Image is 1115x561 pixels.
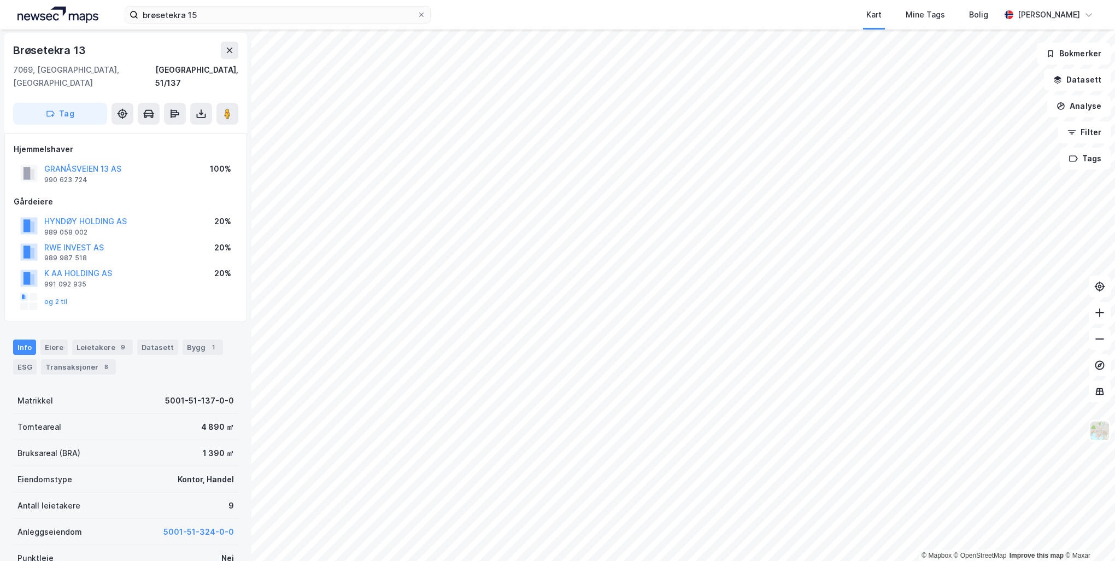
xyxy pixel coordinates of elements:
div: 989 058 002 [44,228,87,237]
div: 990 623 724 [44,176,87,184]
div: 989 987 518 [44,254,87,262]
div: Tomteareal [17,420,61,434]
div: 20% [214,241,231,254]
div: Transaksjoner [41,359,116,375]
div: 20% [214,215,231,228]
img: logo.a4113a55bc3d86da70a041830d287a7e.svg [17,7,98,23]
div: 5001-51-137-0-0 [165,394,234,407]
div: Info [13,340,36,355]
div: 7069, [GEOGRAPHIC_DATA], [GEOGRAPHIC_DATA] [13,63,155,90]
button: Bokmerker [1037,43,1111,65]
iframe: Chat Widget [1060,509,1115,561]
div: Bygg [183,340,223,355]
div: [PERSON_NAME] [1018,8,1080,21]
button: Tag [13,103,107,125]
div: Antall leietakere [17,499,80,512]
button: Datasett [1044,69,1111,91]
div: 991 092 935 [44,280,86,289]
input: Søk på adresse, matrikkel, gårdeiere, leietakere eller personer [138,7,417,23]
button: Filter [1058,121,1111,143]
div: Brøsetekra 13 [13,42,87,59]
div: ESG [13,359,37,375]
button: 5001-51-324-0-0 [163,525,234,539]
a: Mapbox [922,552,952,559]
div: Eiere [40,340,68,355]
div: Kontor, Handel [178,473,234,486]
div: 1 390 ㎡ [203,447,234,460]
div: 9 [228,499,234,512]
div: Mine Tags [906,8,945,21]
div: Eiendomstype [17,473,72,486]
div: 1 [208,342,219,353]
div: Kart [866,8,882,21]
div: 4 890 ㎡ [201,420,234,434]
div: Hjemmelshaver [14,143,238,156]
div: Bolig [969,8,988,21]
button: Analyse [1047,95,1111,117]
div: Datasett [137,340,178,355]
a: Improve this map [1010,552,1064,559]
div: [GEOGRAPHIC_DATA], 51/137 [155,63,238,90]
div: 9 [118,342,128,353]
div: Leietakere [72,340,133,355]
a: OpenStreetMap [954,552,1007,559]
div: Gårdeiere [14,195,238,208]
div: Matrikkel [17,394,53,407]
div: 20% [214,267,231,280]
div: Kontrollprogram for chat [1060,509,1115,561]
div: Bruksareal (BRA) [17,447,80,460]
div: Anleggseiendom [17,525,82,539]
div: 100% [210,162,231,176]
button: Tags [1060,148,1111,170]
img: Z [1089,420,1110,441]
div: 8 [101,361,111,372]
